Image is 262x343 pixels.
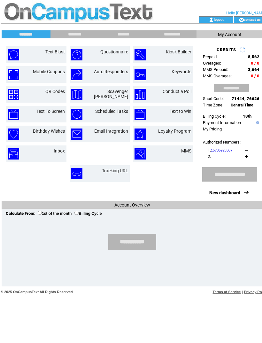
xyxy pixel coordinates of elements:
[166,49,191,54] a: Kiosk Builder
[243,114,251,119] span: 18th
[102,168,128,173] a: Tracking URL
[8,129,19,140] img: birthday-wishes.png
[8,49,19,60] img: text-blast.png
[100,49,128,54] a: Questionnaire
[211,148,232,152] a: 15735925307
[36,109,65,114] a: Text To Screen
[209,17,214,22] img: account_icon.gif
[251,61,259,66] span: 0 / 0
[135,148,146,160] img: mms.png
[71,69,82,80] img: auto-responders.png
[203,140,241,144] span: Authorized Numbers:
[135,69,146,80] img: keywords.png
[203,114,226,119] span: Billing Cycle:
[135,89,146,100] img: conduct-a-poll.png
[170,109,191,114] a: Text to Win
[33,129,65,134] a: Birthday Wishes
[74,211,79,215] input: Billing Cycle
[208,154,211,159] span: 2.
[242,290,243,294] span: |
[163,89,191,94] a: Conduct a Poll
[94,129,128,134] a: Email Integration
[94,89,128,99] a: Scavenger [PERSON_NAME]
[208,148,232,152] span: 1.
[94,69,128,74] a: Auto Responders
[71,168,82,179] img: tracking-url.png
[135,129,146,140] img: loyalty-program.png
[38,211,72,216] label: 1st of the month
[95,109,128,114] a: Scheduled Tasks
[214,17,224,21] a: logout
[244,17,261,21] a: contact us
[8,69,19,80] img: mobile-coupons.png
[251,74,259,78] span: 0 / 0
[135,109,146,120] img: text-to-win.png
[172,69,191,74] a: Keywords
[255,121,259,124] img: help.gif
[6,211,35,216] span: Calculate From:
[114,202,150,207] span: Account Overview
[45,89,65,94] a: QR Codes
[8,148,19,160] img: inbox.png
[203,61,221,66] span: Overages:
[181,148,191,153] a: MMS
[239,17,244,22] img: contact_us_icon.gif
[203,74,232,78] span: MMS Overages:
[33,69,65,74] a: Mobile Coupons
[248,67,259,72] span: 3,664
[203,120,241,125] a: Payment Information
[213,290,241,294] a: Terms of Service
[203,127,222,131] a: My Pricing
[158,129,191,134] a: Loyalty Program
[217,47,236,52] span: CREDITS
[203,103,223,107] span: Time Zone:
[71,49,82,60] img: questionnaire.png
[135,49,146,60] img: kiosk-builder.png
[209,190,240,195] a: New dashboard
[218,32,242,37] span: My Account
[38,211,42,215] input: 1st of the month
[71,89,82,100] img: scavenger-hunt.png
[203,54,218,59] span: Prepaid:
[203,67,228,72] span: MMS Prepaid:
[8,89,19,100] img: qr-codes.png
[248,54,259,59] span: 8,562
[231,103,253,107] span: Central Time
[45,49,65,54] a: Text Blast
[54,148,65,153] a: Inbox
[203,96,224,101] span: Short Code:
[8,109,19,120] img: text-to-screen.png
[71,109,82,120] img: scheduled-tasks.png
[74,211,102,216] label: Billing Cycle
[1,290,73,294] span: © 2025 OnCampusText All Rights Reserved
[71,129,82,140] img: email-integration.png
[232,96,259,101] span: 71444, 76626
